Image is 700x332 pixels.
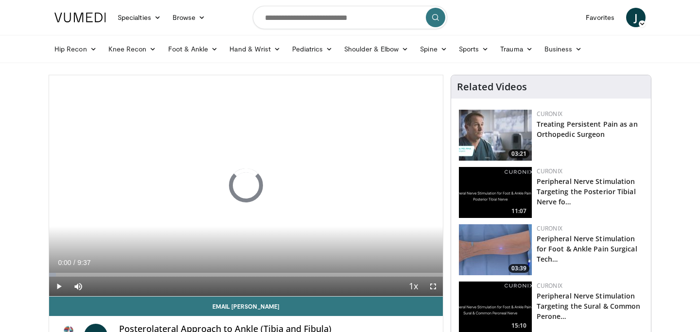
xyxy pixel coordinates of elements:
a: Specialties [112,8,167,27]
a: Foot & Ankle [162,39,224,59]
a: Favorites [580,8,620,27]
a: Peripheral Nerve Stimulation for Foot & Ankle Pain Surgical Tech… [537,234,637,264]
a: 03:21 [459,110,532,161]
img: 73042a39-faa0-4cce-aaf4-9dbc875de030.150x105_q85_crop-smart_upscale.jpg [459,224,532,275]
a: J [626,8,646,27]
a: Curonix [537,110,562,118]
img: 997914f1-2438-46d3-bb0a-766a8c5fd9ba.150x105_q85_crop-smart_upscale.jpg [459,167,532,218]
button: Mute [69,277,88,296]
h4: Related Videos [457,81,527,93]
img: 64c419ba-c006-462a-881d-058c6f32b76b.150x105_q85_crop-smart_upscale.jpg [459,110,532,161]
a: Knee Recon [103,39,162,59]
a: Email [PERSON_NAME] [49,297,443,316]
a: Peripheral Nerve Stimulation Targeting the Sural & Common Perone… [537,291,641,321]
a: Sports [453,39,495,59]
a: Hip Recon [49,39,103,59]
a: Business [539,39,588,59]
img: VuMedi Logo [54,13,106,22]
span: 03:39 [508,264,529,273]
input: Search topics, interventions [253,6,447,29]
a: Shoulder & Elbow [338,39,414,59]
div: Progress Bar [49,273,443,277]
a: Spine [414,39,453,59]
span: 0:00 [58,259,71,266]
a: Browse [167,8,211,27]
button: Play [49,277,69,296]
span: 11:07 [508,207,529,216]
span: 15:10 [508,321,529,330]
video-js: Video Player [49,75,443,297]
a: Pediatrics [286,39,338,59]
a: Curonix [537,282,562,290]
a: Curonix [537,224,562,232]
span: 03:21 [508,149,529,158]
a: Treating Persistent Pain as an Orthopedic Surgeon [537,119,638,139]
span: 9:37 [77,259,90,266]
button: Fullscreen [423,277,443,296]
a: 11:07 [459,167,532,218]
span: / [73,259,75,266]
a: Curonix [537,167,562,175]
a: Trauma [494,39,539,59]
a: Peripheral Nerve Stimulation Targeting the Posterior Tibial Nerve fo… [537,177,636,206]
a: Hand & Wrist [224,39,286,59]
button: Playback Rate [404,277,423,296]
a: 03:39 [459,224,532,275]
